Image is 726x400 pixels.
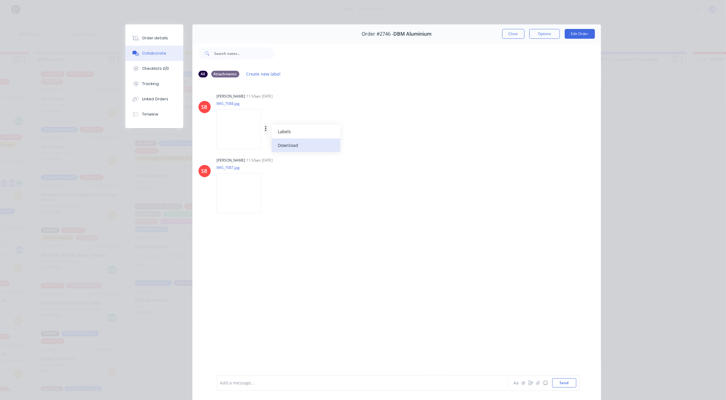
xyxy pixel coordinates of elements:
div: 11:50am [DATE] [247,94,273,99]
div: Collaborate [142,51,166,56]
div: SB [202,103,208,111]
div: SB [202,167,208,175]
button: Send [552,378,576,387]
button: Create new label [243,70,284,78]
button: Order details [125,30,183,46]
button: Edit Order [565,29,595,39]
button: Tracking [125,76,183,91]
div: Checklists 0/0 [142,66,169,71]
span: Order #2746 - [362,31,393,37]
button: Collaborate [125,46,183,61]
div: Linked Orders [142,96,168,102]
div: All [198,71,208,77]
button: Download [272,138,340,152]
div: [PERSON_NAME] [217,158,245,163]
div: 11:50am [DATE] [247,158,273,163]
button: Checklists 0/0 [125,61,183,76]
p: IMG_7088.jpg [217,101,329,106]
button: Labels [272,125,340,138]
button: @ [520,379,527,387]
div: Attachments [211,71,239,77]
div: Tracking [142,81,159,87]
span: DBM Aluminium [393,31,431,37]
button: Linked Orders [125,91,183,107]
div: [PERSON_NAME] [217,94,245,99]
button: Aa [513,379,520,387]
div: Order details [142,35,168,41]
input: Search notes... [214,47,275,59]
div: Timeline [142,112,158,117]
button: ☺ [542,379,549,387]
button: Options [529,29,560,39]
button: Close [502,29,524,39]
button: Timeline [125,107,183,122]
p: IMG_7087.jpg [217,165,267,170]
